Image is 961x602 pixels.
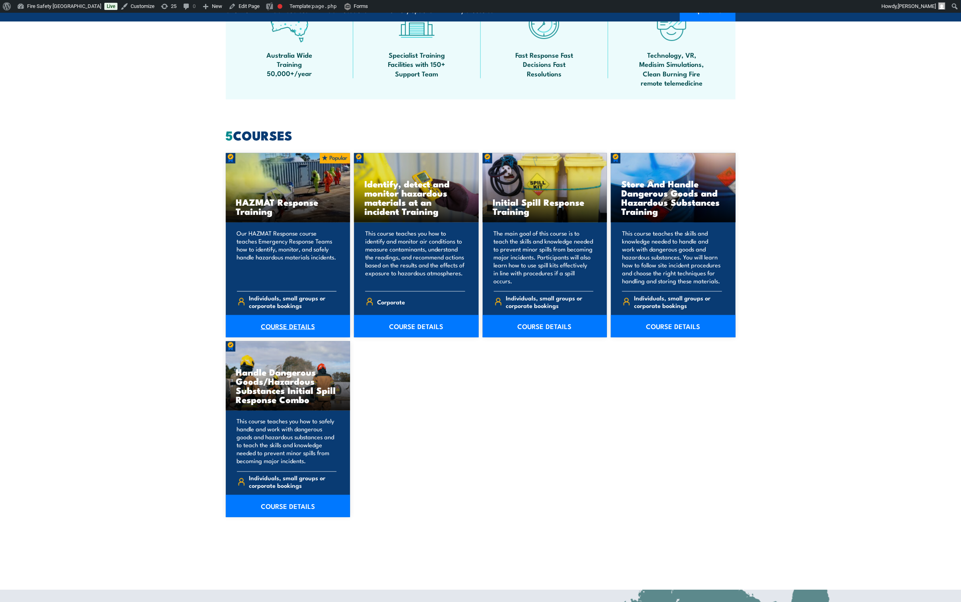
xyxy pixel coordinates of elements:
[312,3,337,9] span: page.php
[278,4,282,9] div: Focus keyphrase not set
[636,50,708,88] span: Technology, VR, Medisim Simulations, Clean Burning Fire remote telemedicine
[494,229,594,285] p: The main goal of this course is to teach the skills and knowledge needed to prevent minor spills ...
[898,3,936,9] span: [PERSON_NAME]
[237,417,337,465] p: This course teaches you how to safely handle and work with dangerous goods and hazardous substanc...
[254,50,325,78] span: Australia Wide Training 50,000+/year
[381,50,453,78] span: Specialist Training Facilities with 150+ Support Team
[354,315,479,337] a: COURSE DETAILS
[364,179,468,216] h3: Identify, detect and monitor hazardous materials at an incident Training
[226,129,736,140] h2: COURSES
[509,50,580,78] span: Fast Response Fast Decisions Fast Resolutions
[525,5,563,43] img: fast-icon
[493,197,597,216] h3: Initial Spill Response Training
[621,179,725,216] h3: Store And Handle Dangerous Goods and Hazardous Substances Training
[483,315,607,337] a: COURSE DETAILS
[237,229,337,285] p: Our HAZMAT Response course teaches Emergency Response Teams how to identify, monitor, and safely ...
[249,474,337,489] span: Individuals, small groups or corporate bookings
[398,5,436,43] img: facilities-icon
[653,5,691,43] img: tech-icon
[104,3,117,10] a: Live
[611,315,736,337] a: COURSE DETAILS
[365,229,465,285] p: This course teaches you how to identify and monitor air conditions to measure contaminants, under...
[634,294,722,309] span: Individuals, small groups or corporate bookings
[226,315,350,337] a: COURSE DETAILS
[226,125,233,145] strong: 5
[249,294,337,309] span: Individuals, small groups or corporate bookings
[622,229,722,285] p: This course teaches the skills and knowledge needed to handle and work with dangerous goods and h...
[236,197,340,216] h3: HAZMAT Response Training
[236,367,340,404] h3: Handle Dangerous Goods/Hazardous Substances Initial Spill Response Combo
[270,5,308,43] img: auswide-icon
[226,495,350,517] a: COURSE DETAILS
[506,294,593,309] span: Individuals, small groups or corporate bookings
[378,296,405,308] span: Corporate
